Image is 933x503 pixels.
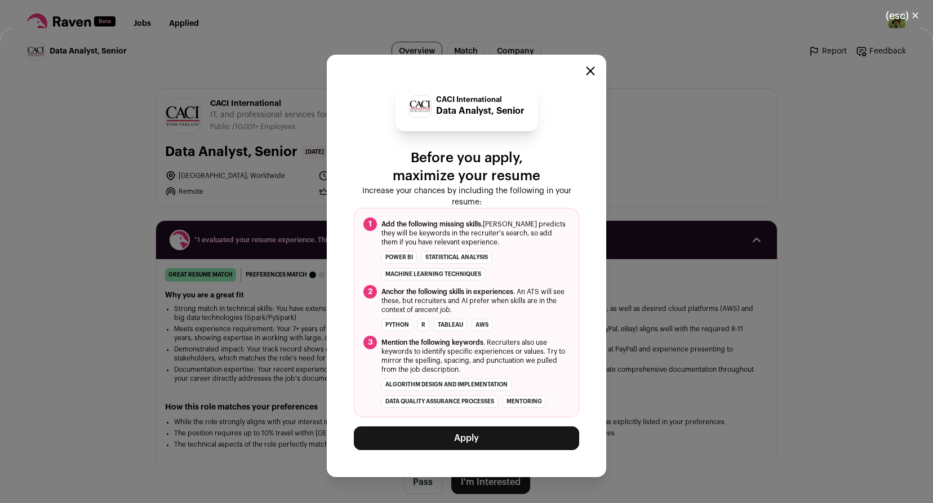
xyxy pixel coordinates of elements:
span: 2 [363,285,377,299]
li: Python [381,319,413,331]
li: machine learning techniques [381,268,485,281]
i: recent job. [418,306,452,313]
li: Tableau [434,319,467,331]
p: Increase your chances by including the following in your resume: [354,185,579,208]
li: algorithm design and implementation [381,379,512,391]
p: Data Analyst, Senior [436,104,525,118]
span: 3 [363,336,377,349]
img: ad5e93deff76af6c9c1594c273578b54a90a69d7ff5afeac0caec6d87da0752e.jpg [410,100,431,113]
span: 1 [363,217,377,231]
span: Add the following missing skills. [381,221,483,228]
span: [PERSON_NAME] predicts they will be keywords in the recruiter's search, so add them if you have r... [381,220,570,247]
button: Close modal [872,3,933,28]
li: mentoring [503,395,546,408]
li: Power BI [381,251,417,264]
span: Anchor the following skills in experiences [381,288,513,295]
li: data quality assurance processes [381,395,498,408]
button: Apply [354,426,579,450]
p: Before you apply, maximize your resume [354,149,579,185]
span: Mention the following keywords [381,339,483,346]
li: AWS [472,319,492,331]
li: statistical analysis [421,251,492,264]
span: . An ATS will see these, but recruiters and AI prefer when skills are in the context of a [381,287,570,314]
span: . Recruiters also use keywords to identify specific experiences or values. Try to mirror the spel... [381,338,570,374]
p: CACI International [436,95,525,104]
li: R [417,319,429,331]
button: Close modal [586,66,595,75]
